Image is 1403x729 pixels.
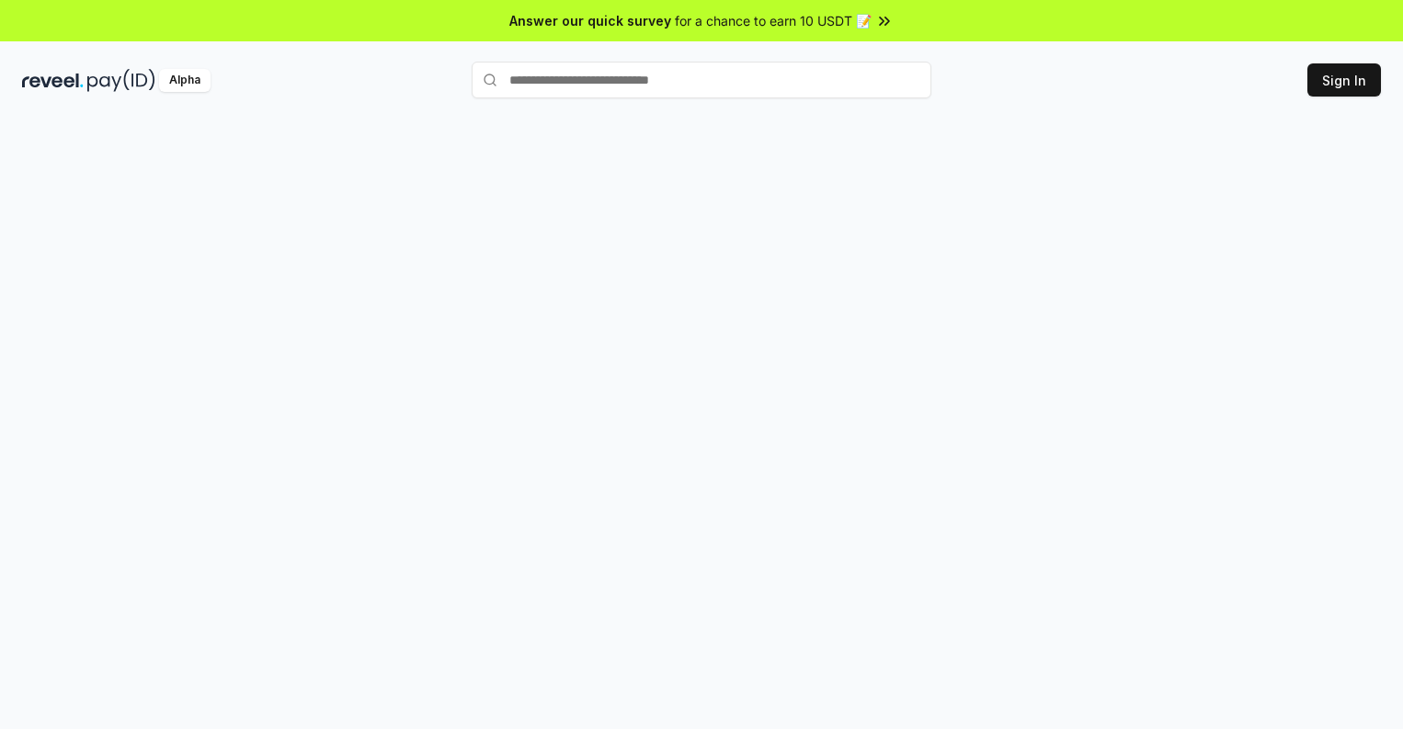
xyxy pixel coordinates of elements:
[22,69,84,92] img: reveel_dark
[1307,63,1381,97] button: Sign In
[87,69,155,92] img: pay_id
[675,11,872,30] span: for a chance to earn 10 USDT 📝
[159,69,211,92] div: Alpha
[509,11,671,30] span: Answer our quick survey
